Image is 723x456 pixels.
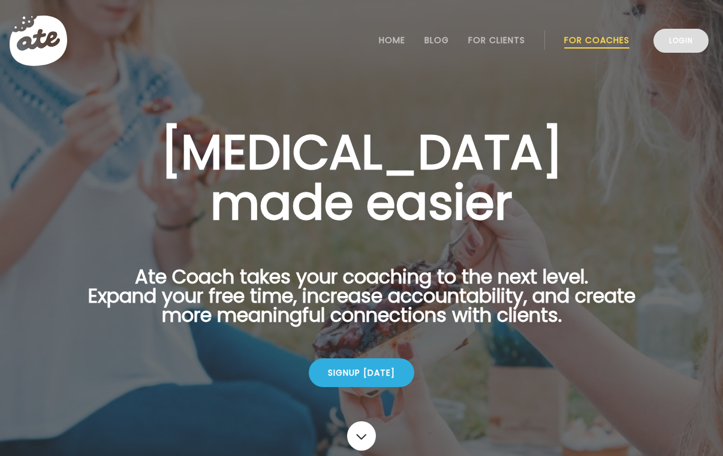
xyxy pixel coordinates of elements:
[379,35,405,45] a: Home
[69,127,654,228] h1: [MEDICAL_DATA] made easier
[653,29,709,53] a: Login
[309,358,414,387] div: Signup [DATE]
[69,267,654,339] p: Ate Coach takes your coaching to the next level. Expand your free time, increase accountability, ...
[468,35,525,45] a: For Clients
[564,35,629,45] a: For Coaches
[424,35,449,45] a: Blog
